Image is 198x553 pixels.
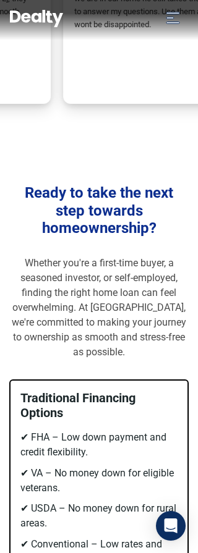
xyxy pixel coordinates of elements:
li: ✔ VA – No money down for eligible veterans. [20,466,178,496]
li: ✔ USDA – No money down for rural areas. [20,501,178,531]
h5: Traditional Financing Options [20,390,178,420]
li: ✔ FHA – Low down payment and credit flexibility. [20,430,178,460]
button: Toggle navigation [158,7,188,27]
div: Open Intercom Messenger [156,511,186,541]
img: Dealty - Buy, Sell & Rent Homes [10,10,63,27]
h2: Ready to take the next step towards homeownership? [9,184,189,237]
iframe: BigID CMP Widget [6,519,40,553]
p: Whether you're a first-time buyer, a seasoned investor, or self-employed, finding the right home ... [9,256,189,360]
